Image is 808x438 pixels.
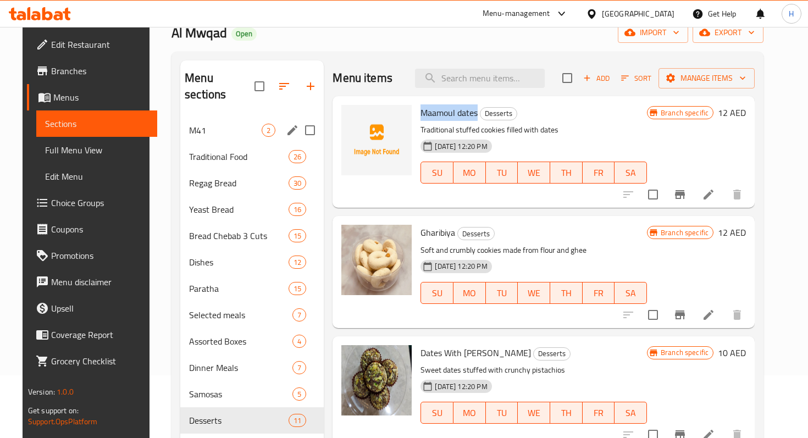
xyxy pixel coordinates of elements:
span: import [627,26,679,40]
span: FR [587,405,611,421]
img: Gharibiya [341,225,412,295]
span: Desserts [534,347,570,360]
span: export [701,26,755,40]
span: WE [522,405,546,421]
span: TU [490,165,514,181]
span: 26 [289,152,306,162]
span: Add item [579,70,614,87]
span: 12 [289,257,306,268]
a: Sections [36,110,157,137]
button: WE [518,402,550,424]
a: Edit menu item [702,308,715,321]
a: Coverage Report [27,321,157,348]
button: SA [615,282,647,304]
span: 5 [293,389,306,400]
span: Dates With [PERSON_NAME] [420,345,531,361]
div: Assorted Boxes [189,335,292,348]
div: Desserts [533,347,571,361]
button: Sort [618,70,654,87]
button: Branch-specific-item [667,181,693,208]
span: FR [587,285,611,301]
span: Choice Groups [51,196,148,209]
img: Dates With Pistachio [341,345,412,415]
span: MO [458,405,482,421]
span: 7 [293,363,306,373]
span: Yeast Bread [189,203,289,216]
h6: 10 AED [718,345,746,361]
button: TH [550,402,583,424]
div: items [292,387,306,401]
button: export [693,23,763,43]
div: items [292,361,306,374]
a: Menu disclaimer [27,269,157,295]
button: Add [579,70,614,87]
span: 15 [289,231,306,241]
span: Coupons [51,223,148,236]
div: Bread Chebab 3 Cuts15 [180,223,324,249]
span: H [789,8,794,20]
div: Selected meals7 [180,302,324,328]
span: WE [522,285,546,301]
span: WE [522,165,546,181]
span: TH [555,285,578,301]
h6: 12 AED [718,225,746,240]
button: SA [615,402,647,424]
span: Branch specific [656,108,713,118]
div: M412edit [180,117,324,143]
a: Edit Menu [36,163,157,190]
button: Add section [297,73,324,99]
h2: Menu items [333,70,392,86]
a: Upsell [27,295,157,321]
span: Al Mwqad [171,20,227,45]
span: Dinner Meals [189,361,292,374]
span: Get support on: [28,403,79,418]
span: Regag Bread [189,176,289,190]
button: SU [420,162,453,184]
div: Paratha [189,282,289,295]
span: 2 [262,125,275,136]
h2: Menu sections [185,70,254,103]
div: Desserts [457,227,495,240]
button: delete [724,181,750,208]
button: TH [550,162,583,184]
span: TH [555,165,578,181]
span: Upsell [51,302,148,315]
div: Dishes [189,256,289,269]
a: Menus [27,84,157,110]
a: Promotions [27,242,157,269]
span: SA [619,165,643,181]
button: MO [453,282,486,304]
button: FR [583,402,615,424]
button: delete [724,302,750,328]
span: Edit Menu [45,170,148,183]
div: items [292,308,306,321]
div: items [289,256,306,269]
span: Gharibiya [420,224,455,241]
span: MO [458,165,482,181]
span: SU [425,405,449,421]
button: Manage items [658,68,755,88]
span: 7 [293,310,306,320]
a: Support.OpsPlatform [28,414,98,429]
span: Coverage Report [51,328,148,341]
span: Selected meals [189,308,292,321]
span: FR [587,165,611,181]
span: Menus [53,91,148,104]
div: Dinner Meals7 [180,354,324,381]
div: Dishes12 [180,249,324,275]
button: SU [420,402,453,424]
span: SA [619,405,643,421]
span: Branch specific [656,347,713,358]
a: Full Menu View [36,137,157,163]
span: Full Menu View [45,143,148,157]
div: [GEOGRAPHIC_DATA] [602,8,674,20]
span: Promotions [51,249,148,262]
div: Traditional Food26 [180,143,324,170]
span: 4 [293,336,306,347]
span: TU [490,405,514,421]
a: Edit menu item [702,188,715,201]
a: Edit Restaurant [27,31,157,58]
span: SU [425,165,449,181]
div: Desserts11 [180,407,324,434]
div: Samosas5 [180,381,324,407]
